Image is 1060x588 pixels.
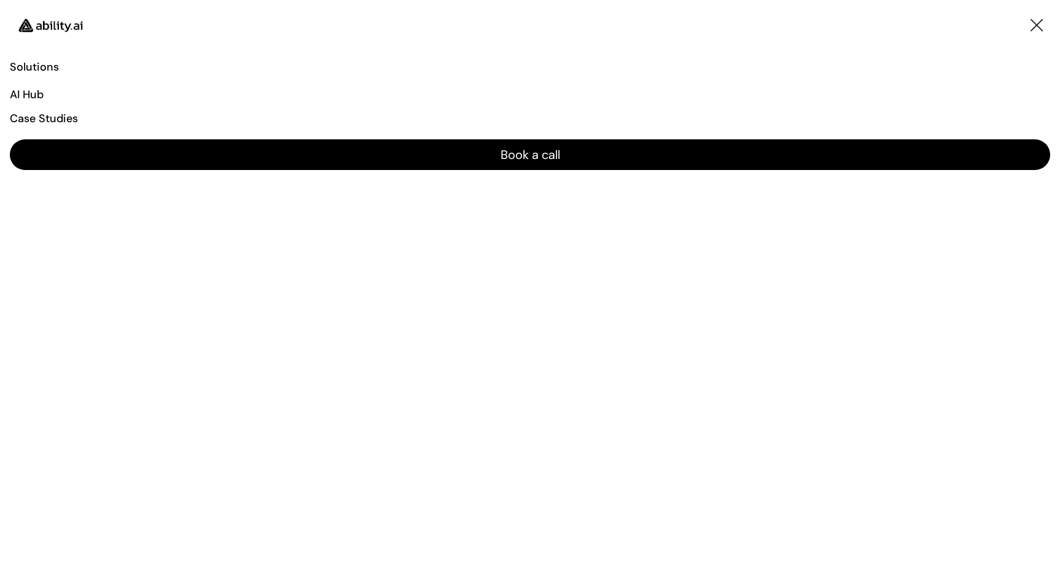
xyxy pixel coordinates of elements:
[10,111,79,125] a: Case Studies
[10,110,78,126] p: Case Studies
[10,139,1050,170] a: Book a call
[10,60,59,75] p: Solutions
[10,83,44,105] a: AI Hub
[10,56,1050,170] nav: Main navigation
[501,146,560,163] p: Book a call
[10,87,44,103] p: AI Hub
[10,56,59,77] a: Solutions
